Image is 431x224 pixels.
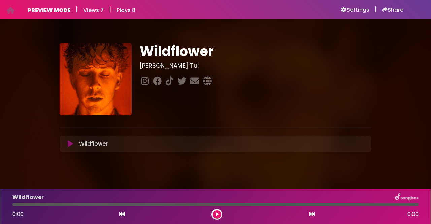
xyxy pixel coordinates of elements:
img: PliBlDXRQeFXSwgxV9VG [60,43,132,115]
h6: Plays 8 [117,7,135,13]
h6: Views 7 [83,7,104,13]
h5: | [109,5,111,13]
h6: PREVIEW MODE [28,7,70,13]
h5: | [76,5,78,13]
h5: | [375,5,377,13]
a: Settings [341,7,369,13]
h3: [PERSON_NAME] Tui [140,62,372,69]
a: Share [382,7,403,13]
p: Wildflower [79,140,108,148]
h1: Wildflower [140,43,372,59]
